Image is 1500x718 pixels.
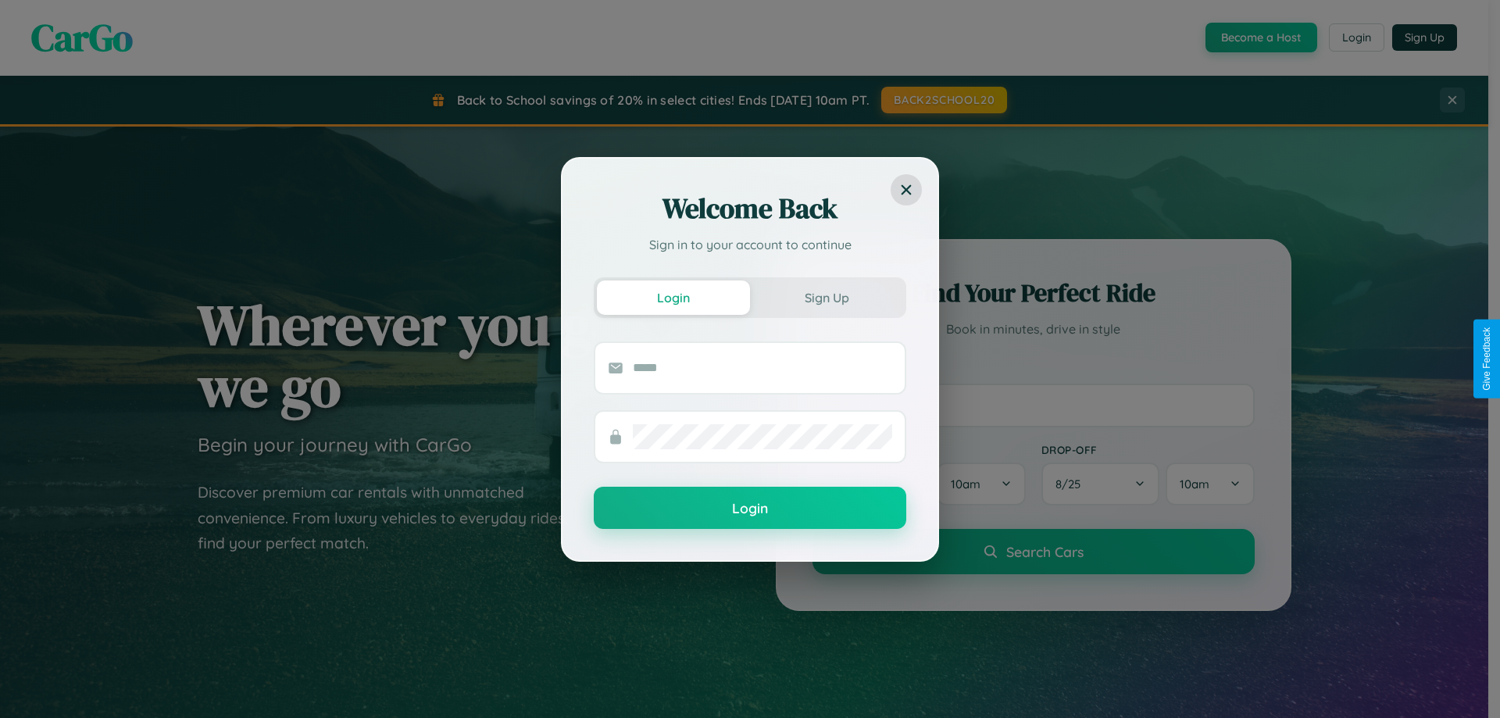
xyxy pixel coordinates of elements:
[594,235,906,254] p: Sign in to your account to continue
[1481,327,1492,391] div: Give Feedback
[597,280,750,315] button: Login
[750,280,903,315] button: Sign Up
[594,487,906,529] button: Login
[594,190,906,227] h2: Welcome Back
